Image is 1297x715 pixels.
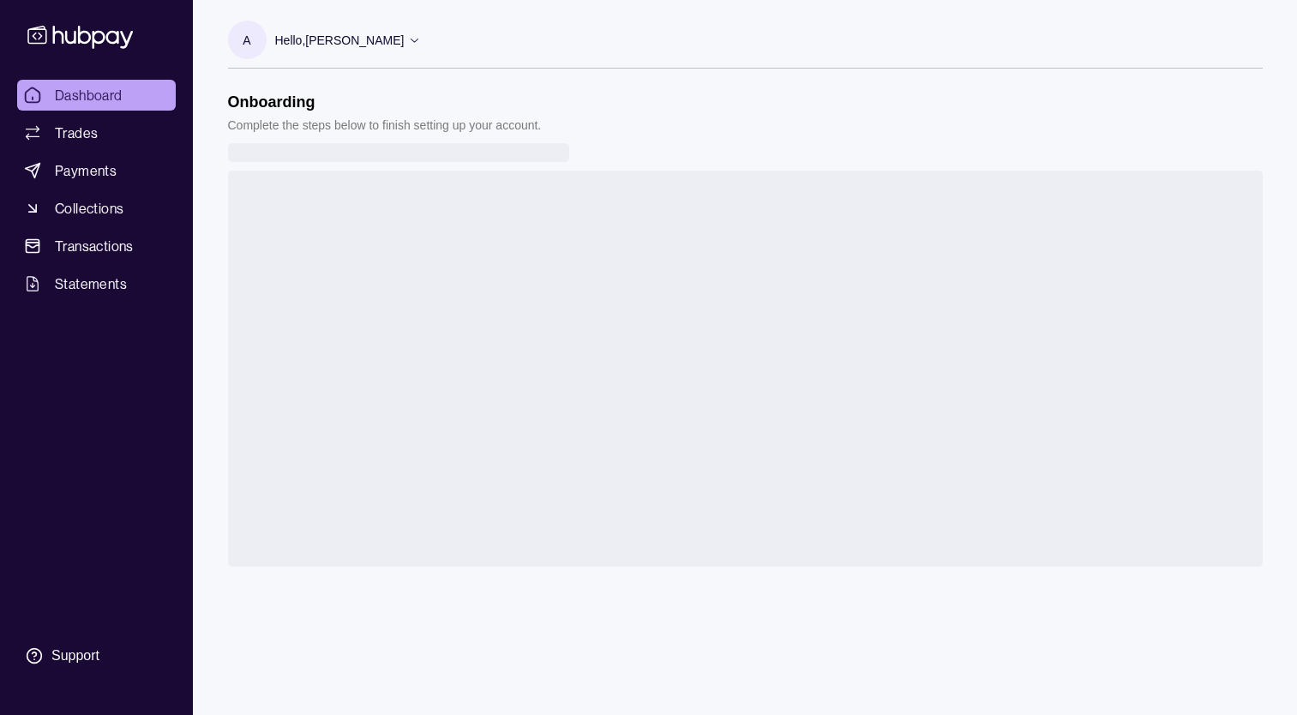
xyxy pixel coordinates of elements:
h1: Onboarding [228,93,542,111]
p: Hello, [PERSON_NAME] [275,31,405,50]
a: Collections [17,193,176,224]
span: Transactions [55,236,134,256]
a: Transactions [17,231,176,261]
span: Trades [55,123,98,143]
a: Support [17,638,176,674]
a: Payments [17,155,176,186]
span: Collections [55,198,123,219]
div: Support [51,646,99,665]
a: Dashboard [17,80,176,111]
a: Statements [17,268,176,299]
span: Dashboard [55,85,123,105]
a: Trades [17,117,176,148]
p: Complete the steps below to finish setting up your account. [228,116,542,135]
span: Statements [55,273,127,294]
p: A [243,31,250,50]
span: Payments [55,160,117,181]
